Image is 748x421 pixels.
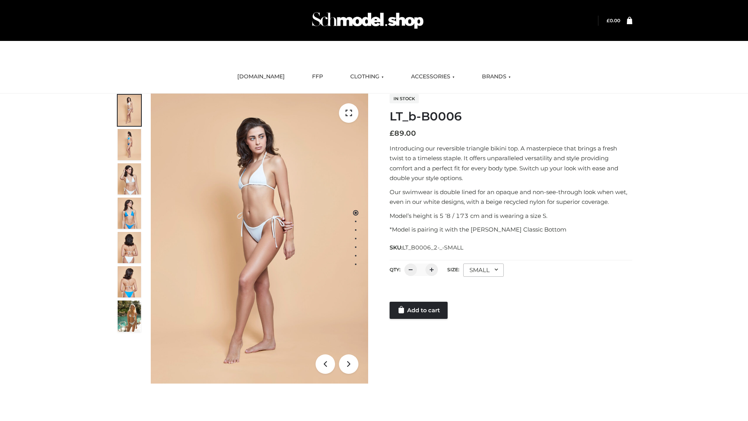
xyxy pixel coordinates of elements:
[306,68,329,85] a: FFP
[390,129,416,138] bdi: 89.00
[607,18,610,23] span: £
[344,68,390,85] a: CLOTHING
[118,163,141,195] img: ArielClassicBikiniTop_CloudNine_AzureSky_OW114ECO_3-scaled.jpg
[390,143,632,183] p: Introducing our reversible triangle bikini top. A masterpiece that brings a fresh twist to a time...
[390,302,448,319] a: Add to cart
[151,94,368,384] img: ArielClassicBikiniTop_CloudNine_AzureSky_OW114ECO_1
[607,18,620,23] bdi: 0.00
[390,225,632,235] p: *Model is pairing it with the [PERSON_NAME] Classic Bottom
[390,187,632,207] p: Our swimwear is double lined for an opaque and non-see-through look when wet, even in our white d...
[118,198,141,229] img: ArielClassicBikiniTop_CloudNine_AzureSky_OW114ECO_4-scaled.jpg
[447,267,459,272] label: Size:
[118,232,141,263] img: ArielClassicBikiniTop_CloudNine_AzureSky_OW114ECO_7-scaled.jpg
[118,95,141,126] img: ArielClassicBikiniTop_CloudNine_AzureSky_OW114ECO_1-scaled.jpg
[118,301,141,332] img: Arieltop_CloudNine_AzureSky2.jpg
[118,266,141,297] img: ArielClassicBikiniTop_CloudNine_AzureSky_OW114ECO_8-scaled.jpg
[390,243,464,252] span: SKU:
[390,211,632,221] p: Model’s height is 5 ‘8 / 173 cm and is wearing a size S.
[405,68,460,85] a: ACCESSORIES
[607,18,620,23] a: £0.00
[390,94,419,103] span: In stock
[309,5,426,36] img: Schmodel Admin 964
[231,68,291,85] a: [DOMAIN_NAME]
[390,110,632,124] h1: LT_b-B0006
[118,129,141,160] img: ArielClassicBikiniTop_CloudNine_AzureSky_OW114ECO_2-scaled.jpg
[463,264,504,277] div: SMALL
[476,68,517,85] a: BRANDS
[390,267,400,272] label: QTY:
[390,129,394,138] span: £
[402,244,463,251] span: LT_B0006_2-_-SMALL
